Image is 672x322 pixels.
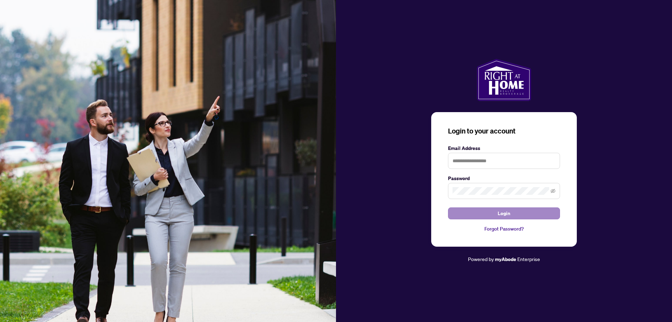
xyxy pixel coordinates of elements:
[448,126,560,136] h3: Login to your account
[448,225,560,233] a: Forgot Password?
[498,208,510,219] span: Login
[468,256,494,262] span: Powered by
[448,174,560,182] label: Password
[448,144,560,152] label: Email Address
[517,256,540,262] span: Enterprise
[551,189,555,193] span: eye-invisible
[495,255,516,263] a: myAbode
[448,207,560,219] button: Login
[477,59,531,101] img: ma-logo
